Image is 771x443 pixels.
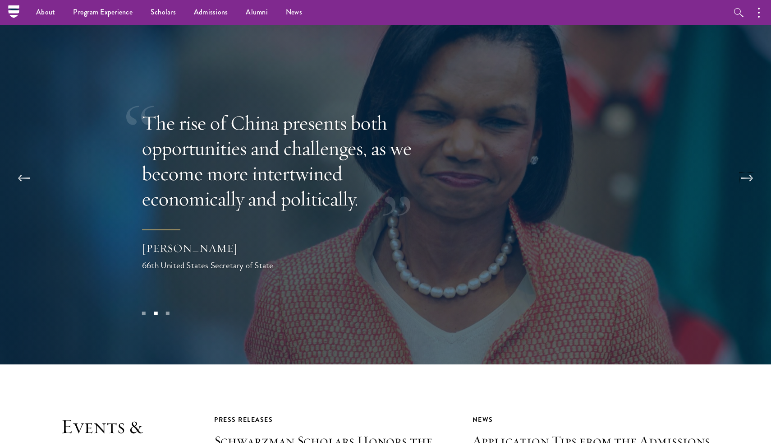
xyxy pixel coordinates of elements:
div: News [473,414,711,425]
p: The rise of China presents both opportunities and challenges, as we become more intertwined econo... [142,110,435,211]
button: 2 of 3 [150,308,161,319]
div: Press Releases [214,414,452,425]
button: 1 of 3 [138,308,150,319]
button: 3 of 3 [162,308,174,319]
div: 66th United States Secretary of State [142,259,322,272]
div: [PERSON_NAME] [142,241,322,256]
